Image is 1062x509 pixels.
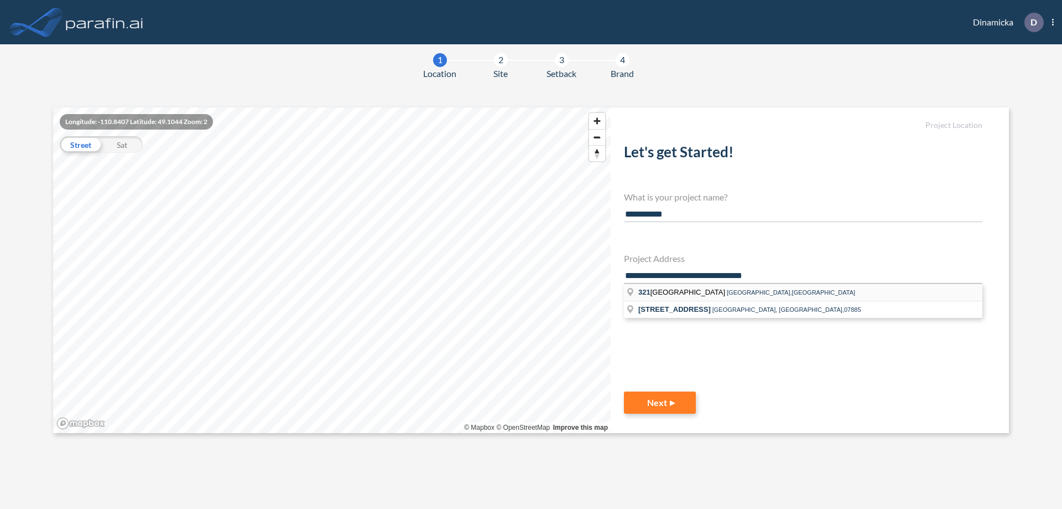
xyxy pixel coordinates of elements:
span: Reset bearing to north [589,146,605,161]
a: Mapbox homepage [56,417,105,430]
button: Next [624,392,696,414]
p: D [1030,17,1037,27]
div: 2 [494,53,508,67]
span: [GEOGRAPHIC_DATA],[GEOGRAPHIC_DATA] [727,289,855,296]
span: [GEOGRAPHIC_DATA], [GEOGRAPHIC_DATA],07885 [712,306,861,313]
a: OpenStreetMap [496,424,550,431]
a: Improve this map [553,424,608,431]
span: Setback [546,67,576,80]
img: logo [64,11,145,33]
div: Dinamicka [956,13,1054,32]
h5: Project Location [624,121,982,130]
span: [STREET_ADDRESS] [638,305,711,313]
div: Street [60,136,101,153]
a: Mapbox [464,424,494,431]
div: Longitude: -110.8407 Latitude: 49.1044 Zoom: 2 [60,114,213,130]
button: Zoom in [589,113,605,129]
span: Brand [611,67,634,80]
div: 1 [433,53,447,67]
div: 3 [555,53,569,67]
button: Reset bearing to north [589,145,605,161]
canvas: Map [53,107,611,433]
div: Sat [101,136,143,153]
div: 4 [616,53,629,67]
h4: Project Address [624,253,982,264]
h4: What is your project name? [624,192,982,202]
h2: Let's get Started! [624,143,982,165]
span: 321 [638,288,650,296]
button: Zoom out [589,129,605,145]
span: Location [423,67,456,80]
span: [GEOGRAPHIC_DATA] [638,288,727,296]
span: Site [493,67,508,80]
